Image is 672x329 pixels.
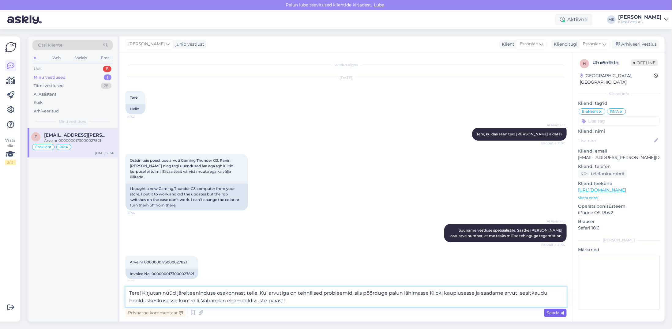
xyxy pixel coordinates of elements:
[542,123,565,127] span: AI Assistent
[32,54,39,62] div: All
[551,41,577,47] div: Klienditugi
[578,128,660,134] p: Kliendi nimi
[126,62,567,68] div: Vestlus algas
[541,141,565,146] span: Nähtud ✓ 21:52
[583,61,586,66] span: h
[34,66,41,72] div: Uus
[126,104,145,114] div: Hello
[578,154,660,161] p: [EMAIL_ADDRESS][PERSON_NAME][DOMAIN_NAME]
[34,83,64,89] div: Tiimi vestlused
[618,15,668,25] a: [PERSON_NAME]Klick Eesti AS
[34,74,66,81] div: Minu vestlused
[126,287,567,307] textarea: Tere! Kirjutan nüüd järelteeninduse osakonnast teile. Kui arvutiga on tehnilised probleemid, siis...
[555,14,592,25] div: Aktiivne
[103,66,111,72] div: 8
[542,219,565,224] span: AI Assistent
[476,132,562,136] span: Tere, kuidas saan teid [PERSON_NAME] aidata?
[38,42,62,48] span: Otsi kliente
[610,110,619,113] span: RMA
[127,279,150,284] span: 21:56
[59,119,86,124] span: Minu vestlused
[101,83,111,89] div: 26
[631,59,658,66] span: Offline
[130,95,137,100] span: Tere
[104,74,111,81] div: 1
[34,91,56,97] div: AI Assistent
[5,160,16,165] div: 2 / 3
[607,15,616,24] div: MK
[578,91,660,96] div: Kliendi info
[128,41,165,47] span: [PERSON_NAME]
[51,54,62,62] div: Web
[580,73,654,85] div: [GEOGRAPHIC_DATA], [GEOGRAPHIC_DATA]
[126,183,248,210] div: I bought a new Gaming Thunder G3 computer from your store. I put it to work and did the updates b...
[35,134,37,139] span: e
[546,310,564,316] span: Saada
[541,243,565,247] span: Nähtud ✓ 21:55
[499,41,514,47] div: Klient
[578,170,627,178] div: Küsi telefoninumbrit
[578,180,660,187] p: Klienditeekond
[578,218,660,225] p: Brauser
[618,15,662,20] div: [PERSON_NAME]
[618,20,662,25] div: Klick Eesti AS
[127,115,150,119] span: 21:52
[583,41,601,47] span: Estonian
[130,158,234,179] span: Ostsin teie poest uue arvuti Gaming Thunder G3. Panin [PERSON_NAME] ning tegi uuendused ära aga r...
[578,137,653,144] input: Lisa nimi
[59,145,68,149] span: RMA
[173,41,204,47] div: juhib vestlust
[578,116,660,126] input: Lisa tag
[578,225,660,231] p: Safari 18.6
[44,132,108,138] span: egon.kramp@gmail.com
[578,203,660,210] p: Operatsioonisüsteem
[520,41,538,47] span: Estonian
[126,309,185,317] div: Privaatne kommentaar
[578,163,660,170] p: Kliendi telefon
[593,59,631,66] div: # hx6ofbfq
[372,2,386,8] span: Luba
[34,108,59,114] div: Arhiveeritud
[5,138,16,165] div: Vaata siia
[127,211,150,215] span: 21:54
[578,237,660,243] div: [PERSON_NAME]
[450,228,563,238] span: Suuname vestluse spetsialistile. Saatke [PERSON_NAME] ostuarve number, et me teaks millise tehing...
[578,148,660,154] p: Kliendi email
[95,151,114,155] div: [DATE] 21:56
[5,41,17,53] img: Askly Logo
[44,138,114,143] div: Arve nr 0000000173000027821
[582,110,598,113] span: Eraklient
[578,210,660,216] p: iPhone OS 18.6.2
[126,75,567,81] div: [DATE]
[612,40,659,48] div: Arhiveeri vestlus
[100,54,113,62] div: Email
[126,269,198,279] div: Invoice No. 0000000173000027821
[73,54,88,62] div: Socials
[130,260,187,264] span: Arve nr 0000000173000027821
[578,195,660,201] p: Vaata edasi ...
[578,100,660,107] p: Kliendi tag'id
[578,187,626,193] a: [URL][DOMAIN_NAME]
[34,100,43,106] div: Kõik
[578,247,660,253] p: Märkmed
[35,145,51,149] span: Eraklient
